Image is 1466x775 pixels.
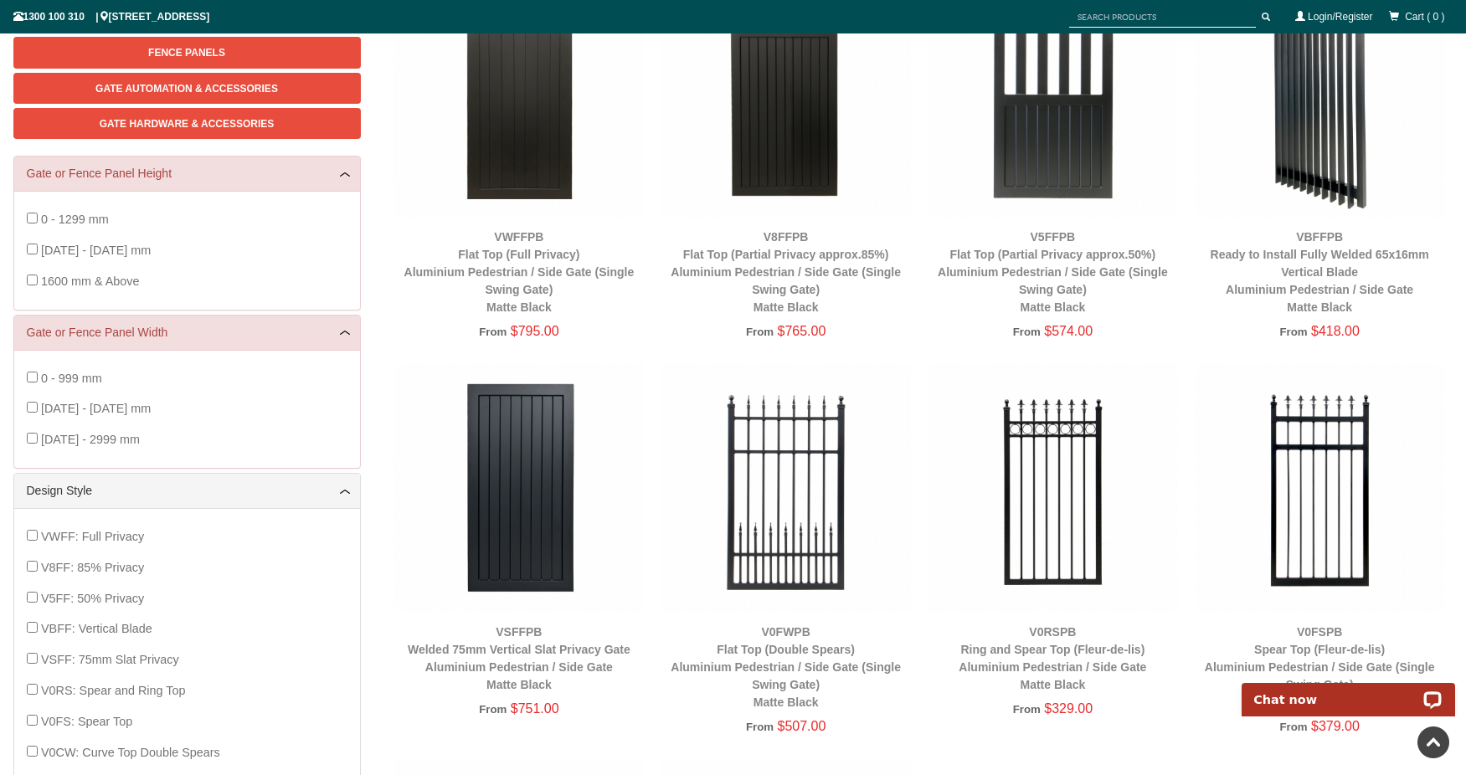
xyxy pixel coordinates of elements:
[1279,721,1307,733] span: From
[1013,326,1041,338] span: From
[746,326,774,338] span: From
[27,482,347,500] a: Design Style
[1013,703,1041,716] span: From
[41,244,151,257] span: [DATE] - [DATE] mm
[100,118,275,130] span: Gate Hardware & Accessories
[13,108,361,139] a: Gate Hardware & Accessories
[41,561,144,574] span: V8FF: 85% Privacy
[778,719,826,733] span: $507.00
[408,625,630,691] a: VSFFPBWelded 75mm Vertical Slat Privacy GateAluminium Pedestrian / Side GateMatte Black
[1279,326,1307,338] span: From
[959,625,1146,691] a: V0RSPBRing and Spear Top (Fleur-de-lis)Aluminium Pedestrian / Side GateMatte Black
[95,83,278,95] span: Gate Automation & Accessories
[778,324,826,338] span: $765.00
[511,701,559,716] span: $751.00
[41,715,132,728] span: V0FS: Spear Top
[1069,7,1256,28] input: SEARCH PRODUCTS
[511,324,559,338] span: $795.00
[404,230,635,314] a: VWFFPBFlat Top (Full Privacy)Aluminium Pedestrian / Side Gate (Single Swing Gate)Matte Black
[41,653,179,666] span: VSFF: 75mm Slat Privacy
[27,165,347,182] a: Gate or Fence Panel Height
[41,530,144,543] span: VWFF: Full Privacy
[41,622,152,635] span: VBFF: Vertical Blade
[27,324,347,341] a: Gate or Fence Panel Width
[1044,701,1093,716] span: $329.00
[479,703,507,716] span: From
[41,275,140,288] span: 1600 mm & Above
[1405,11,1444,23] span: Cart ( 0 )
[41,213,109,226] span: 0 - 1299 mm
[13,37,361,68] a: Fence Panels
[13,73,361,104] a: Gate Automation & Accessories
[41,372,102,385] span: 0 - 999 mm
[41,592,144,605] span: V5FF: 50% Privacy
[41,402,151,415] span: [DATE] - [DATE] mm
[394,363,645,613] img: VSFFPB - Welded 75mm Vertical Slat Privacy Gate - Aluminium Pedestrian / Side Gate - Matte Black ...
[1195,363,1445,613] img: V0FSPB - Spear Top (Fleur-de-lis) - Aluminium Pedestrian / Side Gate (Single Swing Gate) - Matte ...
[13,11,210,23] span: 1300 100 310 | [STREET_ADDRESS]
[661,363,911,613] img: V0FWPB - Flat Top (Double Spears) - Aluminium Pedestrian / Side Gate (Single Swing Gate) - Matte ...
[41,746,220,759] span: V0CW: Curve Top Double Spears
[1044,324,1093,338] span: $574.00
[928,363,1178,613] img: V0RSPB - Ring and Spear Top (Fleur-de-lis) - Aluminium Pedestrian / Side Gate - Matte Black - Gat...
[41,433,140,446] span: [DATE] - 2999 mm
[1205,625,1435,709] a: V0FSPBSpear Top (Fleur-de-lis)Aluminium Pedestrian / Side Gate (Single Swing Gate)Matte Black
[1231,664,1466,716] iframe: LiveChat chat widget
[479,326,507,338] span: From
[671,625,901,709] a: V0FWPBFlat Top (Double Spears)Aluminium Pedestrian / Side Gate (Single Swing Gate)Matte Black
[671,230,901,314] a: V8FFPBFlat Top (Partial Privacy approx.85%)Aluminium Pedestrian / Side Gate (Single Swing Gate)Ma...
[148,47,225,59] span: Fence Panels
[746,721,774,733] span: From
[938,230,1168,314] a: V5FFPBFlat Top (Partial Privacy approx.50%)Aluminium Pedestrian / Side Gate (Single Swing Gate)Ma...
[1308,11,1372,23] a: Login/Register
[41,684,186,697] span: V0RS: Spear and Ring Top
[1311,324,1360,338] span: $418.00
[1211,230,1429,314] a: VBFFPBReady to Install Fully Welded 65x16mm Vertical BladeAluminium Pedestrian / Side GateMatte B...
[1311,719,1360,733] span: $379.00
